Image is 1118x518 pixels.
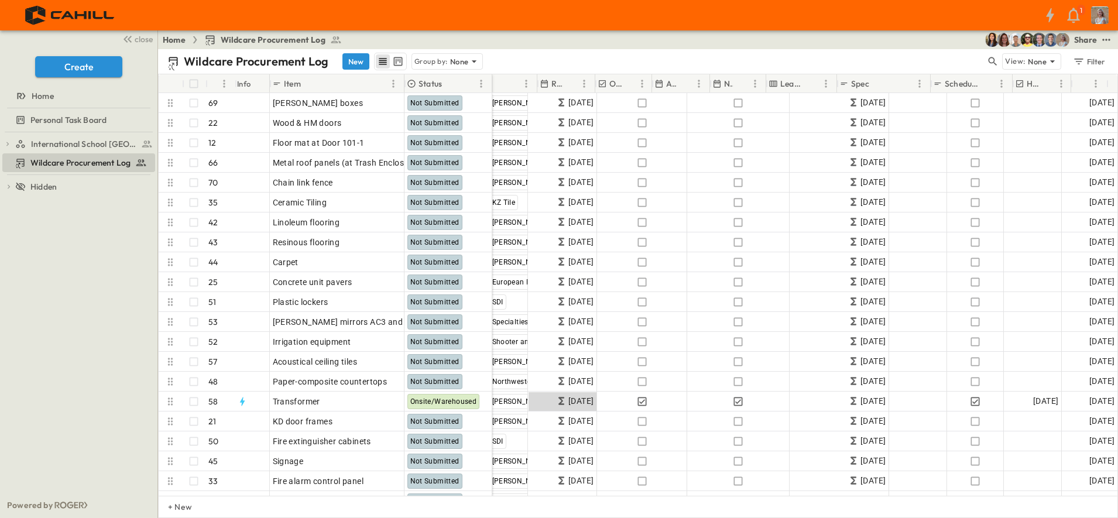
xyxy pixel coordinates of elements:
[860,96,886,109] span: [DATE]
[1020,33,1034,47] img: Kevin Lewis (klewis@cahill-sf.com)
[1089,176,1114,189] span: [DATE]
[492,179,548,187] span: [PERSON_NAME]
[860,275,886,289] span: [DATE]
[492,457,548,465] span: [PERSON_NAME]
[31,138,138,150] span: International School San Francisco
[568,315,594,328] span: [DATE]
[780,78,804,90] p: Lead Time
[1089,394,1114,408] span: [DATE]
[208,197,218,208] p: 35
[273,236,340,248] span: Resinous flooring
[221,34,325,46] span: Wildcare Procurement Log
[410,159,459,167] span: Not Submitted
[860,156,886,169] span: [DATE]
[208,256,218,268] p: 44
[1074,34,1097,46] div: Share
[135,33,153,45] span: close
[410,238,459,246] span: Not Submitted
[30,157,131,169] span: Wildcare Procurement Log
[410,258,459,266] span: Not Submitted
[568,414,594,428] span: [DATE]
[410,457,459,465] span: Not Submitted
[208,117,218,129] p: 22
[1089,335,1114,348] span: [DATE]
[35,56,122,77] button: Create
[163,34,186,46] a: Home
[860,136,886,149] span: [DATE]
[1071,74,1106,93] div: Owner
[168,501,175,513] p: + New
[237,67,251,100] div: Info
[1076,77,1089,90] button: Sort
[819,77,833,91] button: Menu
[204,34,342,46] a: Wildcare Procurement Log
[1089,96,1114,109] span: [DATE]
[860,255,886,269] span: [DATE]
[1089,375,1114,388] span: [DATE]
[568,116,594,129] span: [DATE]
[208,316,218,328] p: 53
[494,77,507,90] button: Sort
[273,475,364,487] span: Fire alarm control panel
[997,33,1011,47] img: Kirsten Gregory (kgregory@cahill-sf.com)
[2,135,155,153] div: International School San Franciscotest
[374,53,407,70] div: table view
[1089,315,1114,328] span: [DATE]
[14,3,127,28] img: 4f72bfc4efa7236828875bac24094a5ddb05241e32d018417354e964050affa1.png
[492,258,548,266] span: [PERSON_NAME]
[1089,215,1114,229] span: [DATE]
[273,276,352,288] span: Concrete unit pavers
[118,30,155,47] button: close
[568,335,594,348] span: [DATE]
[1089,255,1114,269] span: [DATE]
[872,77,884,90] button: Sort
[30,114,107,126] span: Personal Task Board
[860,494,886,507] span: [DATE]
[609,78,623,90] p: Order Confirmed?
[568,434,594,448] span: [DATE]
[568,275,594,289] span: [DATE]
[568,136,594,149] span: [DATE]
[568,215,594,229] span: [DATE]
[410,99,459,107] span: Not Submitted
[666,78,677,90] p: Actual Arrival
[860,176,886,189] span: [DATE]
[390,54,405,68] button: kanban view
[273,157,420,169] span: Metal roof panels (at Trash Enclosure)
[748,77,762,91] button: Menu
[284,78,301,90] p: Item
[410,119,459,127] span: Not Submitted
[1089,434,1114,448] span: [DATE]
[410,338,459,346] span: Not Submitted
[860,394,886,408] span: [DATE]
[208,495,215,507] p: 41
[860,414,886,428] span: [DATE]
[492,378,563,386] span: Northwestern Design
[208,336,218,348] p: 52
[860,215,886,229] span: [DATE]
[208,455,218,467] p: 45
[410,437,459,445] span: Not Submitted
[492,218,548,227] span: [PERSON_NAME]
[860,434,886,448] span: [DATE]
[1089,494,1114,507] span: [DATE]
[568,375,594,388] span: [DATE]
[1091,6,1109,24] img: Profile Picture
[410,179,459,187] span: Not Submitted
[2,111,155,129] div: Personal Task Boardtest
[410,318,459,326] span: Not Submitted
[568,454,594,468] span: [DATE]
[410,139,459,147] span: Not Submitted
[1089,414,1114,428] span: [DATE]
[1089,116,1114,129] span: [DATE]
[1005,55,1026,68] p: View:
[273,117,342,129] span: Wood & HM doors
[1089,454,1114,468] span: [DATE]
[208,137,216,149] p: 12
[860,355,886,368] span: [DATE]
[1089,195,1114,209] span: [DATE]
[1080,6,1082,15] p: 1
[273,217,340,228] span: Linoleum flooring
[208,356,217,368] p: 57
[208,97,218,109] p: 69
